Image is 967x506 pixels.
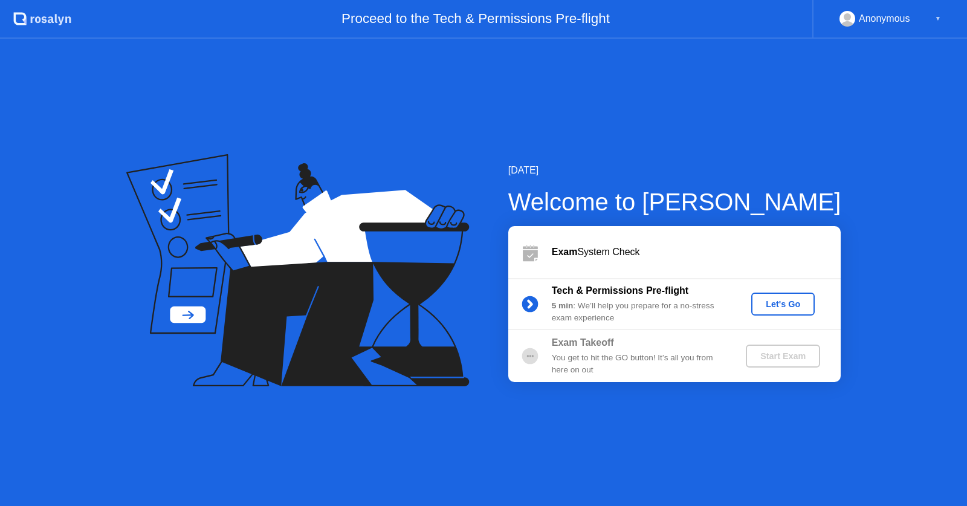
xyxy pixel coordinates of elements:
div: : We’ll help you prepare for a no-stress exam experience [552,300,726,325]
div: ▼ [935,11,941,27]
div: Welcome to [PERSON_NAME] [508,184,841,220]
div: Let's Go [756,299,810,309]
div: System Check [552,245,841,259]
button: Start Exam [746,345,820,368]
b: Tech & Permissions Pre-flight [552,285,688,296]
b: Exam Takeoff [552,337,614,348]
div: Anonymous [859,11,910,27]
div: You get to hit the GO button! It’s all you from here on out [552,352,726,377]
b: Exam [552,247,578,257]
b: 5 min [552,301,574,310]
button: Let's Go [751,293,815,316]
div: Start Exam [751,351,815,361]
div: [DATE] [508,163,841,178]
